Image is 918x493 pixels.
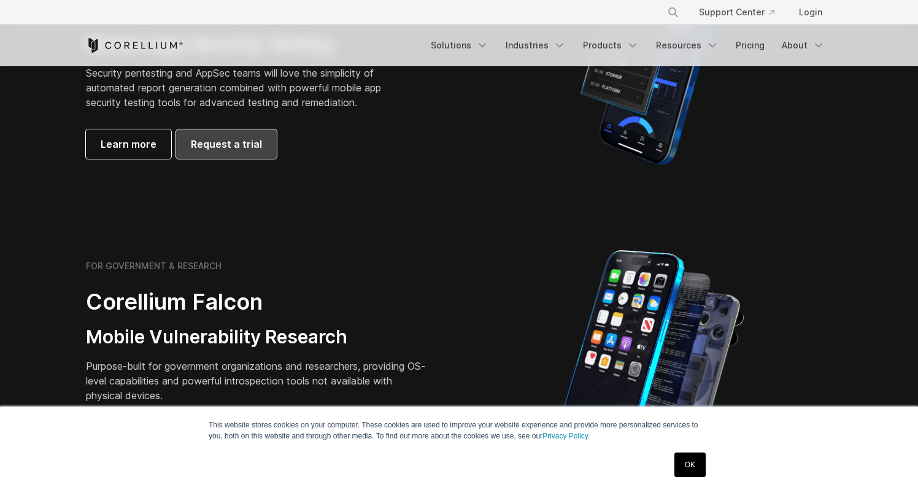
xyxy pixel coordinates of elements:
[86,66,400,110] p: Security pentesting and AppSec teams will love the simplicity of automated report generation comb...
[560,249,744,464] img: iPhone model separated into the mechanics used to build the physical device.
[542,432,590,440] a: Privacy Policy.
[789,1,832,23] a: Login
[101,137,156,151] span: Learn more
[728,34,772,56] a: Pricing
[652,1,832,23] div: Navigation Menu
[423,34,832,56] div: Navigation Menu
[662,1,684,23] button: Search
[86,129,171,159] a: Learn more
[689,1,784,23] a: Support Center
[649,34,726,56] a: Resources
[176,129,277,159] a: Request a trial
[86,288,430,316] h2: Corellium Falcon
[86,261,222,272] h6: FOR GOVERNMENT & RESEARCH
[423,34,496,56] a: Solutions
[209,419,709,441] p: This website stores cookies on your computer. These cookies are used to improve your website expe...
[86,38,183,53] a: Corellium Home
[576,34,646,56] a: Products
[498,34,573,56] a: Industries
[86,359,430,403] p: Purpose-built for government organizations and researchers, providing OS-level capabilities and p...
[86,326,430,349] h3: Mobile Vulnerability Research
[674,453,706,477] a: OK
[191,137,262,151] span: Request a trial
[774,34,832,56] a: About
